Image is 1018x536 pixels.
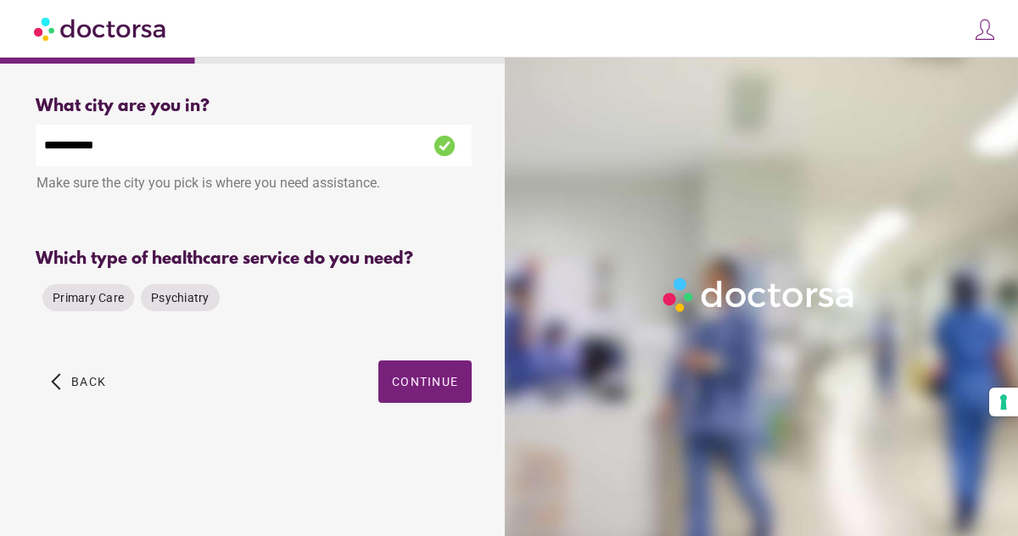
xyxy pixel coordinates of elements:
[657,272,861,317] img: Logo-Doctorsa-trans-White-partial-flat.png
[36,249,472,269] div: Which type of healthcare service do you need?
[151,291,210,304] span: Psychiatry
[53,291,124,304] span: Primary Care
[36,166,472,204] div: Make sure the city you pick is where you need assistance.
[71,375,106,388] span: Back
[34,9,168,47] img: Doctorsa.com
[378,360,472,403] button: Continue
[973,18,997,42] img: icons8-customer-100.png
[36,97,472,116] div: What city are you in?
[392,375,458,388] span: Continue
[44,360,113,403] button: arrow_back_ios Back
[989,388,1018,416] button: Your consent preferences for tracking technologies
